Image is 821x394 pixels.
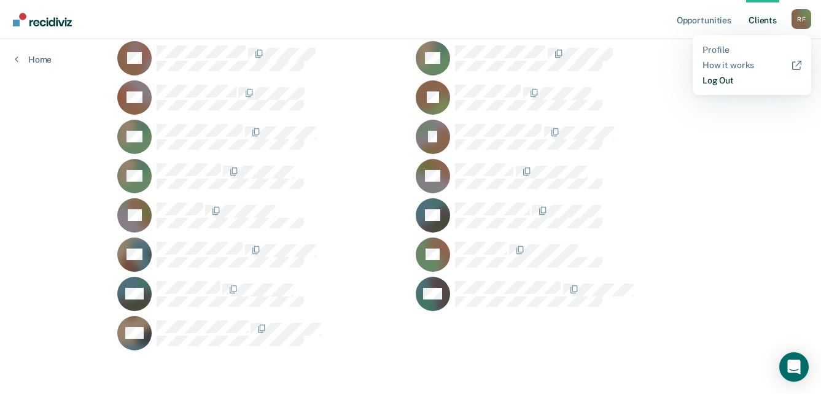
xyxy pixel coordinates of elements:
a: Home [15,54,52,65]
div: Open Intercom Messenger [779,352,809,382]
a: How it works [702,60,801,71]
a: Log Out [702,75,801,86]
a: Profile [702,45,801,55]
div: R F [792,9,811,29]
img: Recidiviz [13,13,72,26]
button: Profile dropdown button [792,9,811,29]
